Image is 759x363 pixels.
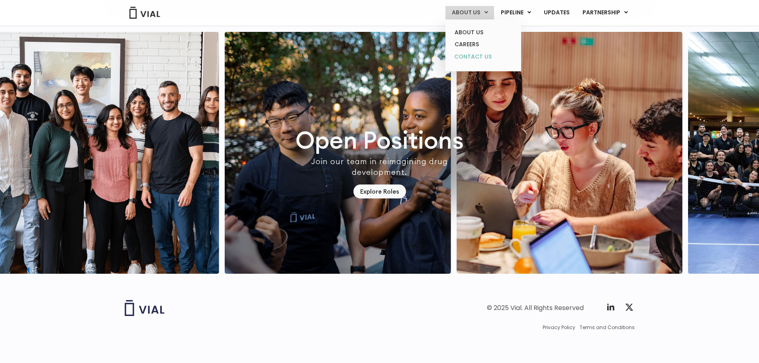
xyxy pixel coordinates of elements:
[225,32,451,274] div: 1 / 7
[225,32,451,274] img: http://Group%20of%20people%20smiling%20wearing%20aprons
[448,26,518,39] a: ABOUT US
[125,300,165,316] img: Vial logo wih "Vial" spelled out
[494,6,537,20] a: PIPELINEMenu Toggle
[543,324,575,331] a: Privacy Policy
[580,324,635,331] a: Terms and Conditions
[456,32,683,274] div: 2 / 7
[448,38,518,51] a: CAREERS
[129,7,161,19] img: Vial Logo
[448,51,518,63] a: CONTACT US
[537,6,576,20] a: UPDATES
[487,304,584,312] div: © 2025 Vial. All Rights Reserved
[576,6,634,20] a: PARTNERSHIPMenu Toggle
[445,6,494,20] a: ABOUT USMenu Toggle
[353,184,406,198] a: Explore Roles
